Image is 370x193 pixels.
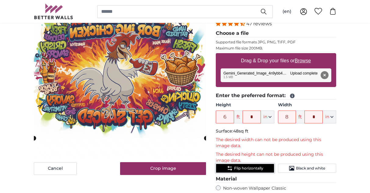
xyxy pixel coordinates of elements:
[216,137,336,149] p: The desired width can not be produced using this image data.
[261,111,274,123] button: in
[278,164,336,173] button: Black and white
[120,162,206,175] button: Crop image
[216,164,274,173] button: Flip horizontally
[34,4,73,19] img: Betterwalls
[325,114,329,120] span: in
[216,151,336,164] p: The desired height can not be produced using this image data.
[216,40,336,45] p: Supported file formats JPG, PNG, TIFF, PDF
[234,166,263,171] span: Flip horizontally
[296,166,325,171] span: Black and white
[295,58,311,63] u: Browse
[216,30,336,37] legend: Choose a file
[216,175,336,183] legend: Material
[216,92,336,100] legend: Enter the preferred format:
[234,111,243,123] span: ft
[278,102,336,108] label: Width
[216,21,246,27] span: 4.38 stars
[233,128,248,134] span: 48sq ft
[216,102,274,108] label: Height
[296,111,304,123] span: ft
[263,114,267,120] span: in
[216,46,336,51] p: Maximum file size 200MB.
[323,111,336,123] button: in
[246,21,272,27] span: 47 reviews
[278,6,296,17] button: (en)
[216,128,336,134] p: Surface:
[34,162,77,175] button: Cancel
[239,55,313,67] label: Drag & Drop your files or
